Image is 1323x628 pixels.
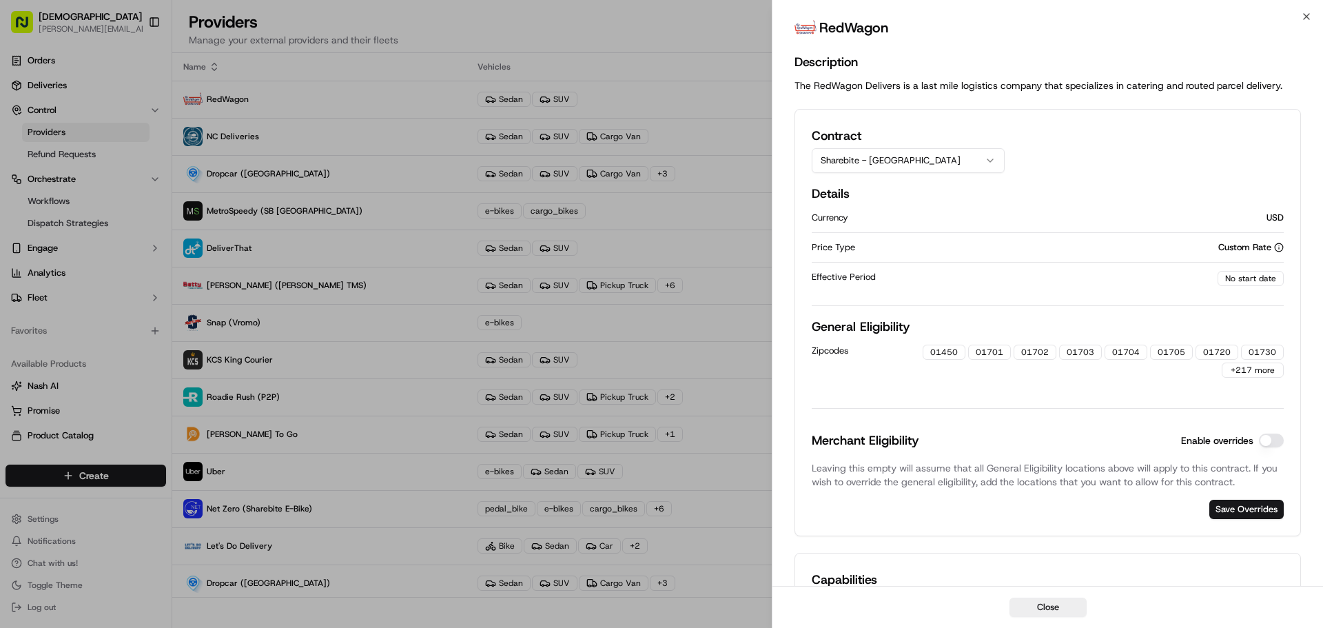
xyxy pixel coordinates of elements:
[1009,598,1087,617] button: Close
[130,308,221,322] span: API Documentation
[29,132,54,156] img: 8571987876998_91fb9ceb93ad5c398215_72.jpg
[14,132,39,156] img: 1736555255976-a54dd68f-1ca7-489b-9aae-adbdc363a1c4
[794,52,1301,72] h2: Description
[812,317,1284,336] h2: General Eligibility
[137,342,167,352] span: Pylon
[114,251,119,262] span: •
[116,310,127,321] div: 💻
[43,214,112,225] span: [PERSON_NAME]
[214,176,251,193] button: See all
[1014,345,1056,360] div: 01702
[794,17,817,39] img: time_to_eat_nevada_logo
[14,14,41,41] img: Nash
[8,303,111,327] a: 📗Knowledge Base
[812,271,1218,283] div: Effective Period
[97,341,167,352] a: Powered byPylon
[1150,345,1193,360] div: 01705
[1209,500,1284,519] button: Save Overrides
[1241,345,1284,360] div: 01730
[1059,345,1102,360] div: 01703
[122,214,150,225] span: [DATE]
[1105,345,1147,360] div: 01704
[14,55,251,77] p: Welcome 👋
[812,431,919,450] h3: Merchant Eligibility
[14,310,25,321] div: 📗
[812,241,1218,254] div: Price Type
[114,214,119,225] span: •
[812,461,1284,489] p: Leaving this empty will assume that all General Eligibility locations above will apply to this co...
[43,251,112,262] span: [PERSON_NAME]
[28,308,105,322] span: Knowledge Base
[1196,345,1238,360] div: 01720
[14,238,36,260] img: Jeff Sasse
[234,136,251,152] button: Start new chat
[122,251,150,262] span: [DATE]
[1218,241,1284,254] div: Custom Rate
[812,570,1284,589] h2: Capabilities
[36,89,248,103] input: Got a question? Start typing here...
[1266,212,1284,224] div: USD
[794,79,1301,92] p: The RedWagon Delivers is a last mile logistics company that specializes in catering and routed pa...
[111,303,227,327] a: 💻API Documentation
[14,179,92,190] div: Past conversations
[812,126,1005,145] h2: Contract
[812,184,1284,203] h2: Details
[812,345,906,357] div: Zipcodes
[1222,363,1284,378] button: +217 more
[1181,436,1253,445] label: Enable overrides
[819,18,888,37] h2: RedWagon
[62,132,226,145] div: Start new chat
[923,345,965,360] div: 01450
[968,345,1011,360] div: 01701
[812,212,1266,224] div: Currency
[14,201,36,223] img: Jeff Sasse
[62,145,189,156] div: We're available if you need us!
[1218,271,1284,286] div: No start date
